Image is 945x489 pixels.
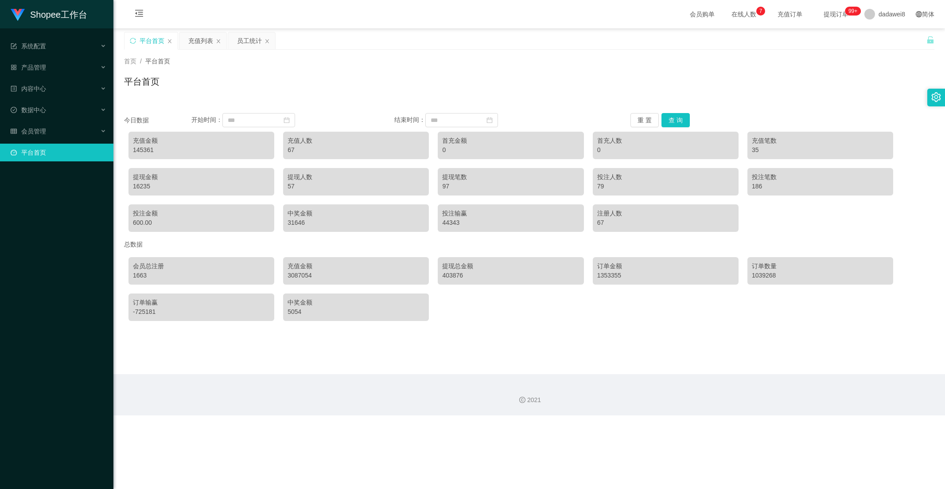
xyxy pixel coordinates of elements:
span: 数据中心 [11,106,46,113]
div: 145361 [133,145,270,155]
div: 186 [752,182,889,191]
div: 提现人数 [288,172,424,182]
i: 图标: close [216,39,221,44]
button: 查 询 [661,113,690,127]
div: -725181 [133,307,270,317]
div: 提现总金额 [442,262,579,271]
div: 31646 [288,218,424,227]
div: 提现金额 [133,172,270,182]
div: 会员总注册 [133,262,270,271]
div: 充值列表 [188,32,213,49]
div: 首充金额 [442,136,579,145]
div: 57 [288,182,424,191]
sup: 7 [756,7,765,16]
a: Shopee工作台 [11,11,87,18]
i: 图标: close [264,39,270,44]
span: 产品管理 [11,64,46,71]
div: 平台首页 [140,32,164,49]
div: 中奖金额 [288,209,424,218]
span: 首页 [124,58,136,65]
span: 平台首页 [145,58,170,65]
h1: 平台首页 [124,75,159,88]
div: 订单金额 [597,262,734,271]
div: 403876 [442,271,579,280]
div: 600.00 [133,218,270,227]
div: 首充人数 [597,136,734,145]
div: 订单输赢 [133,298,270,307]
i: 图标: menu-fold [124,0,154,29]
span: 提现订单 [819,11,853,17]
div: 16235 [133,182,270,191]
div: 注册人数 [597,209,734,218]
div: 充值金额 [288,262,424,271]
p: 7 [759,7,762,16]
i: 图标: close [167,39,172,44]
div: 投注笔数 [752,172,889,182]
div: 2021 [121,395,938,405]
div: 3087054 [288,271,424,280]
span: 会员管理 [11,128,46,135]
div: 79 [597,182,734,191]
div: 67 [597,218,734,227]
i: 图标: sync [130,38,136,44]
div: 提现笔数 [442,172,579,182]
sup: 206 [845,7,861,16]
i: 图标: table [11,128,17,134]
i: 图标: profile [11,86,17,92]
span: 开始时间： [191,116,222,123]
div: 0 [597,145,734,155]
span: 在线人数 [727,11,761,17]
i: 图标: check-circle-o [11,107,17,113]
div: 总数据 [124,236,934,253]
div: 投注金额 [133,209,270,218]
i: 图标: calendar [284,117,290,123]
div: 今日数据 [124,116,191,125]
div: 67 [288,145,424,155]
span: 结束时间： [394,116,425,123]
div: 中奖金额 [288,298,424,307]
i: 图标: appstore-o [11,64,17,70]
span: / [140,58,142,65]
button: 重 置 [630,113,659,127]
div: 充值金额 [133,136,270,145]
div: 0 [442,145,579,155]
div: 员工统计 [237,32,262,49]
div: 订单数量 [752,262,889,271]
i: 图标: copyright [519,397,525,403]
span: 系统配置 [11,43,46,50]
div: 充值笔数 [752,136,889,145]
div: 35 [752,145,889,155]
i: 图标: calendar [486,117,493,123]
div: 充值人数 [288,136,424,145]
div: 1039268 [752,271,889,280]
i: 图标: global [916,11,922,17]
span: 内容中心 [11,85,46,92]
img: logo.9652507e.png [11,9,25,21]
div: 5054 [288,307,424,317]
div: 投注输赢 [442,209,579,218]
span: 充值订单 [773,11,807,17]
div: 1663 [133,271,270,280]
i: 图标: form [11,43,17,49]
i: 图标: setting [931,92,941,102]
i: 图标: unlock [926,36,934,44]
div: 投注人数 [597,172,734,182]
h1: Shopee工作台 [30,0,87,29]
div: 97 [442,182,579,191]
a: 图标: dashboard平台首页 [11,144,106,161]
div: 44343 [442,218,579,227]
div: 1353355 [597,271,734,280]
